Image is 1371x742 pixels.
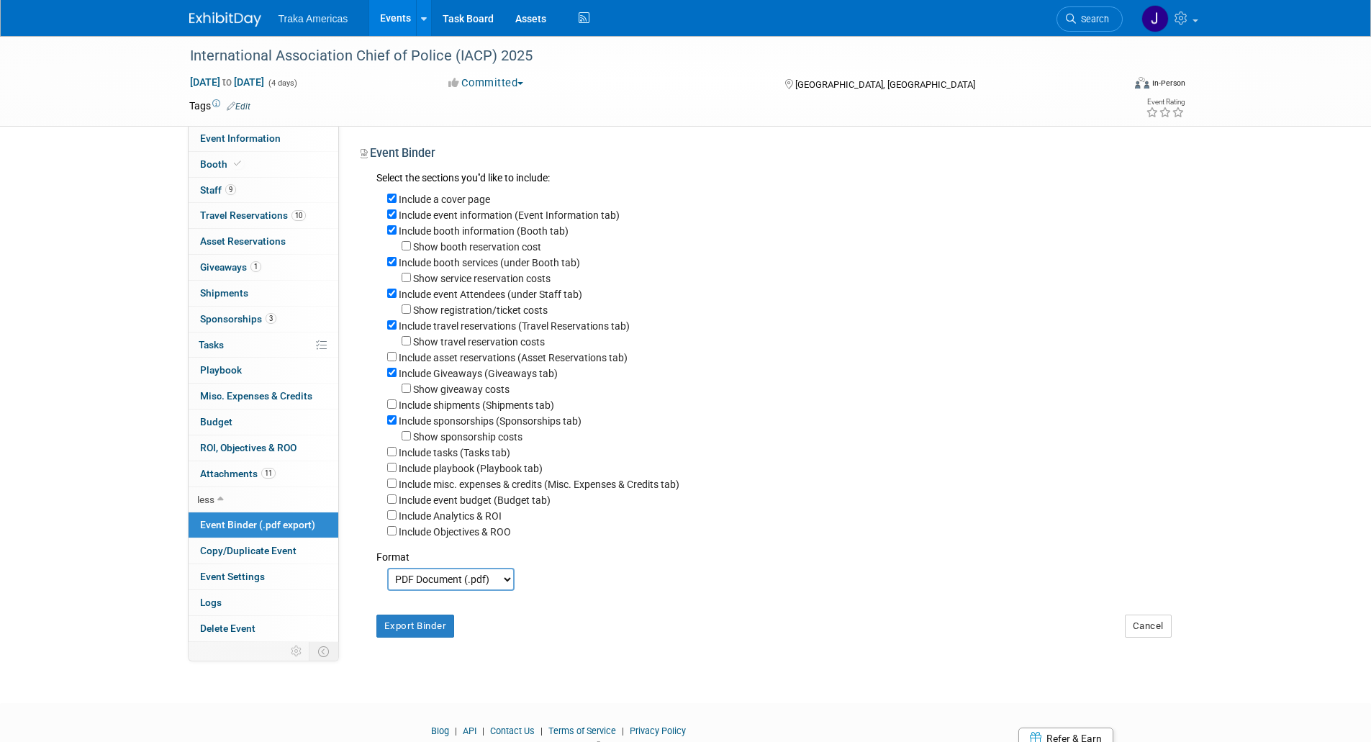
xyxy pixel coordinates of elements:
label: Include a cover page [399,194,490,205]
label: Include asset reservations (Asset Reservations tab) [399,352,628,363]
label: Include event budget (Budget tab) [399,494,551,506]
div: In-Person [1151,78,1185,89]
span: Event Binder (.pdf export) [200,519,315,530]
a: Giveaways1 [189,255,338,280]
span: Sponsorships [200,313,276,325]
span: [GEOGRAPHIC_DATA], [GEOGRAPHIC_DATA] [795,79,975,90]
label: Include shipments (Shipments tab) [399,399,554,411]
a: API [463,725,476,736]
span: Shipments [200,287,248,299]
span: 11 [261,468,276,479]
span: less [197,494,214,505]
span: | [618,725,628,736]
a: Event Settings [189,564,338,589]
a: Booth [189,152,338,177]
span: Traka Americas [279,13,348,24]
span: ROI, Objectives & ROO [200,442,297,453]
span: Misc. Expenses & Credits [200,390,312,402]
td: Tags [189,99,250,113]
span: Search [1076,14,1109,24]
span: Logs [200,597,222,608]
span: Event Settings [200,571,265,582]
img: Format-Inperson.png [1135,77,1149,89]
a: Event Information [189,126,338,151]
a: Delete Event [189,616,338,641]
a: less [189,487,338,512]
span: (4 days) [267,78,297,88]
a: Staff9 [189,178,338,203]
label: Include booth services (under Booth tab) [399,257,580,268]
a: Shipments [189,281,338,306]
a: Blog [431,725,449,736]
a: Attachments11 [189,461,338,487]
span: Copy/Duplicate Event [200,545,297,556]
label: Show giveaway costs [413,384,510,395]
span: to [220,76,234,88]
button: Export Binder [376,615,455,638]
a: Contact Us [490,725,535,736]
a: Travel Reservations10 [189,203,338,228]
label: Include tasks (Tasks tab) [399,447,510,458]
div: Event Binder [361,145,1172,166]
a: Event Binder (.pdf export) [189,512,338,538]
div: Select the sections you''d like to include: [376,171,1172,187]
span: Budget [200,416,232,427]
img: Jamie Saenz [1141,5,1169,32]
a: Misc. Expenses & Credits [189,384,338,409]
label: Include Giveaways (Giveaways tab) [399,368,558,379]
span: Travel Reservations [200,209,306,221]
div: Event Rating [1146,99,1185,106]
span: 10 [291,210,306,221]
a: Edit [227,101,250,112]
span: [DATE] [DATE] [189,76,265,89]
a: Logs [189,590,338,615]
td: Toggle Event Tabs [309,642,338,661]
a: Budget [189,410,338,435]
span: Giveaways [200,261,261,273]
label: Include event Attendees (under Staff tab) [399,289,582,300]
a: Playbook [189,358,338,383]
label: Include misc. expenses & credits (Misc. Expenses & Credits tab) [399,479,679,490]
span: Asset Reservations [200,235,286,247]
span: 1 [250,261,261,272]
label: Include playbook (Playbook tab) [399,463,543,474]
div: Event Format [1038,75,1186,96]
span: Booth [200,158,244,170]
span: Delete Event [200,623,255,634]
span: | [479,725,488,736]
a: Sponsorships3 [189,307,338,332]
span: Event Information [200,132,281,144]
span: | [537,725,546,736]
a: ROI, Objectives & ROO [189,435,338,461]
td: Personalize Event Tab Strip [284,642,309,661]
button: Committed [443,76,529,91]
label: Include event information (Event Information tab) [399,209,620,221]
label: Show sponsorship costs [413,431,522,443]
span: Tasks [199,339,224,350]
span: Playbook [200,364,242,376]
span: Attachments [200,468,276,479]
button: Cancel [1125,615,1172,638]
div: International Association Chief of Police (IACP) 2025 [185,43,1101,69]
span: 3 [266,313,276,324]
a: Search [1056,6,1123,32]
span: Staff [200,184,236,196]
img: ExhibitDay [189,12,261,27]
label: Include booth information (Booth tab) [399,225,569,237]
label: Include travel reservations (Travel Reservations tab) [399,320,630,332]
label: Include Analytics & ROI [399,510,502,522]
a: Asset Reservations [189,229,338,254]
label: Show booth reservation cost [413,241,541,253]
label: Show registration/ticket costs [413,304,548,316]
a: Privacy Policy [630,725,686,736]
label: Include sponsorships (Sponsorships tab) [399,415,582,427]
i: Booth reservation complete [234,160,241,168]
span: | [451,725,461,736]
label: Include Objectives & ROO [399,526,511,538]
span: 9 [225,184,236,195]
div: Format [376,539,1172,564]
a: Terms of Service [548,725,616,736]
label: Show travel reservation costs [413,336,545,348]
a: Tasks [189,332,338,358]
label: Show service reservation costs [413,273,551,284]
